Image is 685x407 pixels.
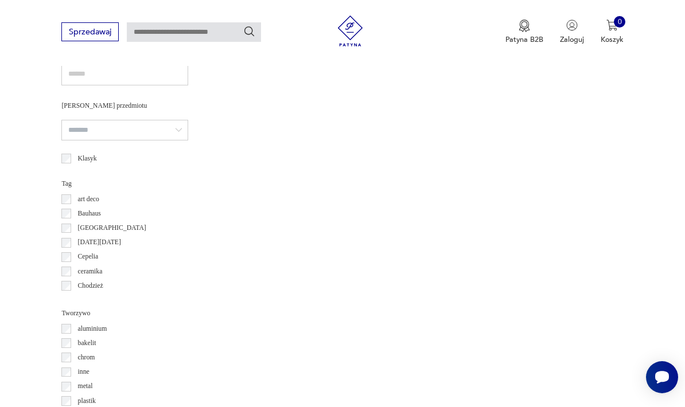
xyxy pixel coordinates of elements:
p: Ćmielów [78,295,103,306]
p: plastik [78,396,96,407]
p: metal [78,381,93,392]
p: Koszyk [601,34,624,45]
p: Bauhaus [78,208,101,220]
button: Patyna B2B [505,19,543,45]
button: Szukaj [243,25,256,38]
p: inne [78,366,89,378]
p: Zaloguj [560,34,584,45]
p: aluminium [78,323,107,335]
p: [DATE][DATE] [78,237,121,248]
a: Ikona medaluPatyna B2B [505,19,543,45]
p: bakelit [78,338,96,349]
p: [PERSON_NAME] przedmiotu [61,100,188,112]
iframe: Smartsupp widget button [646,361,678,393]
p: [GEOGRAPHIC_DATA] [78,222,146,234]
p: Tworzywo [61,308,188,319]
p: Tag [61,178,188,190]
a: Sprzedawaj [61,29,118,36]
p: Klasyk [78,153,97,165]
p: Chodzież [78,280,103,292]
img: Ikona medalu [519,19,530,32]
button: Zaloguj [560,19,584,45]
img: Ikonka użytkownika [566,19,578,31]
p: ceramika [78,266,103,277]
div: 0 [614,16,625,28]
button: Sprzedawaj [61,22,118,41]
p: Patyna B2B [505,34,543,45]
img: Ikona koszyka [606,19,618,31]
button: 0Koszyk [601,19,624,45]
p: Cepelia [78,251,99,263]
p: chrom [78,352,95,363]
p: art deco [78,194,99,205]
img: Patyna - sklep z meblami i dekoracjami vintage [331,15,369,46]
